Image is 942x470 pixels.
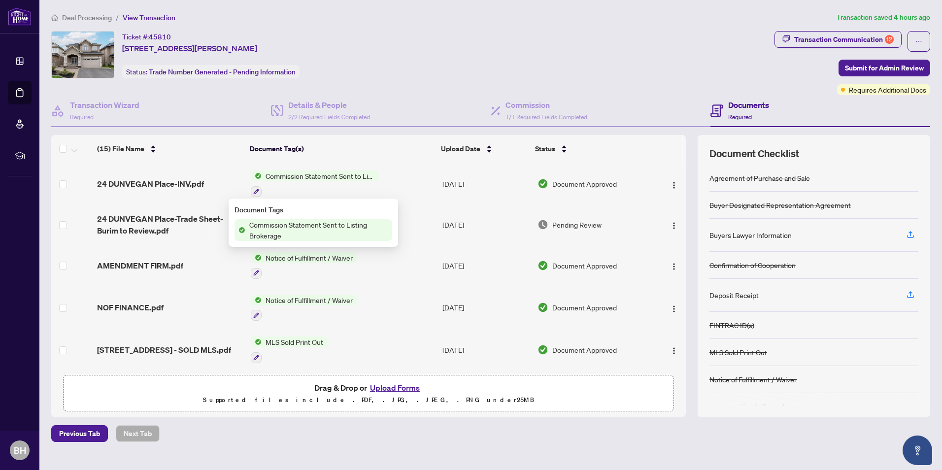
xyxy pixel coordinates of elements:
[535,143,555,154] span: Status
[314,381,423,394] span: Drag & Drop or
[367,381,423,394] button: Upload Forms
[774,31,902,48] button: Transaction Communication12
[538,302,548,313] img: Document Status
[262,295,357,305] span: Notice of Fulfillment / Waiver
[116,425,160,442] button: Next Tab
[538,178,548,189] img: Document Status
[666,176,682,192] button: Logo
[670,222,678,230] img: Logo
[915,38,922,45] span: ellipsis
[251,170,262,181] img: Status Icon
[262,336,327,347] span: MLS Sold Print Out
[709,290,759,301] div: Deposit Receipt
[64,375,673,412] span: Drag & Drop orUpload FormsSupported files include .PDF, .JPG, .JPEG, .PNG under25MB
[251,252,357,279] button: Status IconNotice of Fulfillment / Waiver
[538,344,548,355] img: Document Status
[552,219,602,230] span: Pending Review
[149,67,296,76] span: Trade Number Generated - Pending Information
[97,302,164,313] span: NOF FINANCE.pdf
[552,178,617,189] span: Document Approved
[709,172,810,183] div: Agreement of Purchase and Sale
[251,336,262,347] img: Status Icon
[122,65,300,78] div: Status:
[438,287,534,329] td: [DATE]
[97,143,144,154] span: (15) File Name
[538,260,548,271] img: Document Status
[670,347,678,355] img: Logo
[51,425,108,442] button: Previous Tab
[709,320,754,331] div: FINTRAC ID(s)
[552,344,617,355] span: Document Approved
[794,32,894,47] div: Transaction Communication
[552,260,617,271] span: Document Approved
[251,295,357,321] button: Status IconNotice of Fulfillment / Waiver
[885,35,894,44] div: 12
[728,99,769,111] h4: Documents
[51,14,58,21] span: home
[251,170,378,197] button: Status IconCommission Statement Sent to Listing Brokerage
[670,305,678,313] img: Logo
[437,135,532,163] th: Upload Date
[837,12,930,23] article: Transaction saved 4 hours ago
[149,33,171,41] span: 45810
[538,219,548,230] img: Document Status
[122,31,171,42] div: Ticket #:
[116,12,119,23] li: /
[728,113,752,121] span: Required
[70,113,94,121] span: Required
[903,436,932,465] button: Open asap
[709,260,796,270] div: Confirmation of Cooperation
[97,260,183,271] span: AMENDMENT FIRM.pdf
[288,99,370,111] h4: Details & People
[97,213,243,236] span: 24 DUNVEGAN Place-Trade Sheet-Burim to Review.pdf
[845,60,924,76] span: Submit for Admin Review
[531,135,649,163] th: Status
[666,342,682,358] button: Logo
[505,113,587,121] span: 1/1 Required Fields Completed
[123,13,175,22] span: View Transaction
[441,143,480,154] span: Upload Date
[97,178,204,190] span: 24 DUNVEGAN Place-INV.pdf
[709,374,797,385] div: Notice of Fulfillment / Waiver
[93,135,246,163] th: (15) File Name
[70,99,139,111] h4: Transaction Wizard
[438,244,534,287] td: [DATE]
[251,295,262,305] img: Status Icon
[709,347,767,358] div: MLS Sold Print Out
[262,252,357,263] span: Notice of Fulfillment / Waiver
[251,252,262,263] img: Status Icon
[552,302,617,313] span: Document Approved
[666,258,682,273] button: Logo
[709,147,799,161] span: Document Checklist
[438,163,534,205] td: [DATE]
[8,7,32,26] img: logo
[262,170,378,181] span: Commission Statement Sent to Listing Brokerage
[709,230,792,240] div: Buyers Lawyer Information
[245,219,392,241] span: Commission Statement Sent to Listing Brokerage
[666,217,682,233] button: Logo
[849,84,926,95] span: Requires Additional Docs
[288,113,370,121] span: 2/2 Required Fields Completed
[14,443,26,457] span: BH
[505,99,587,111] h4: Commission
[235,225,245,235] img: Status Icon
[251,336,327,363] button: Status IconMLS Sold Print Out
[122,42,257,54] span: [STREET_ADDRESS][PERSON_NAME]
[839,60,930,76] button: Submit for Admin Review
[438,205,534,244] td: [DATE]
[235,204,392,215] div: Document Tags
[438,329,534,371] td: [DATE]
[246,135,437,163] th: Document Tag(s)
[670,181,678,189] img: Logo
[709,200,851,210] div: Buyer Designated Representation Agreement
[59,426,100,441] span: Previous Tab
[97,344,231,356] span: [STREET_ADDRESS] - SOLD MLS.pdf
[670,263,678,270] img: Logo
[666,300,682,315] button: Logo
[62,13,112,22] span: Deal Processing
[69,394,668,406] p: Supported files include .PDF, .JPG, .JPEG, .PNG under 25 MB
[52,32,114,78] img: IMG-40727843_1.jpg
